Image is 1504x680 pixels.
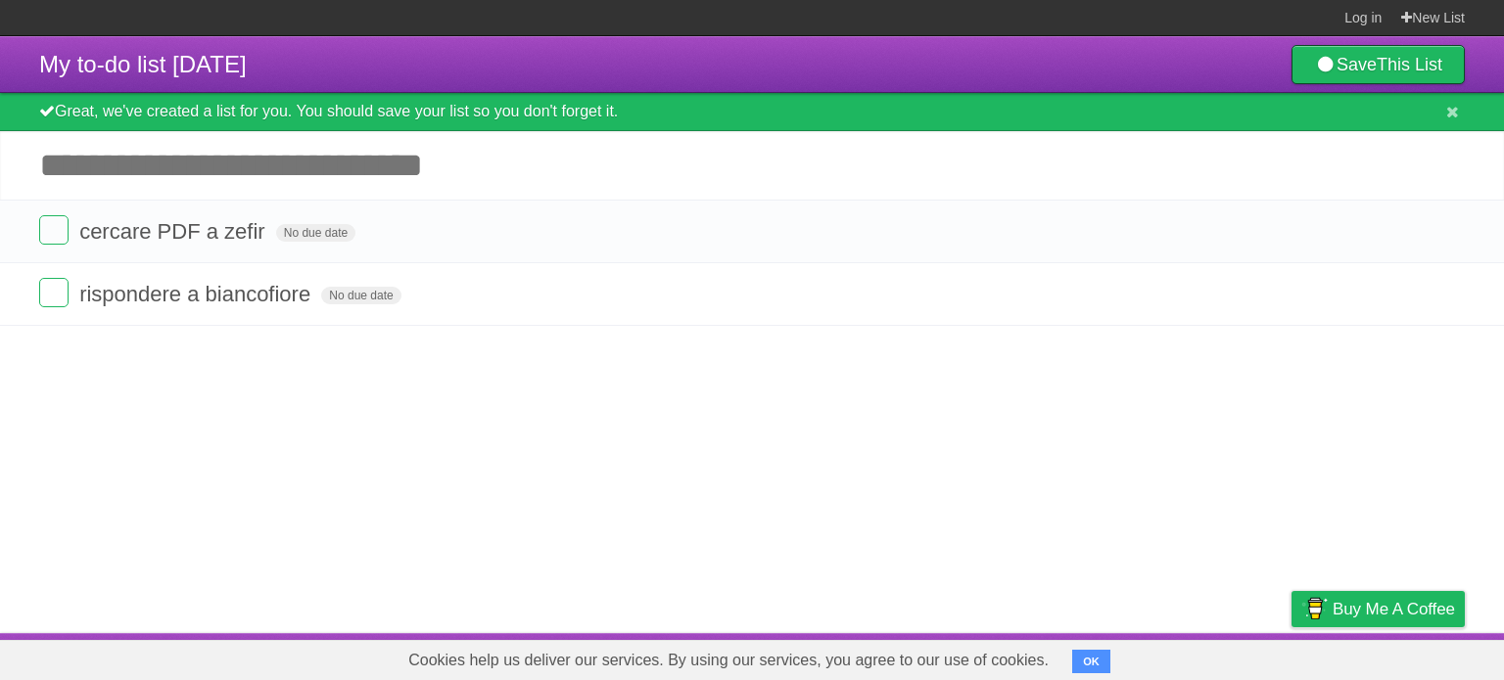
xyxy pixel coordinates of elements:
[1341,638,1465,675] a: Suggest a feature
[276,224,355,242] span: No due date
[39,278,69,307] label: Done
[1377,55,1442,74] b: This List
[389,641,1068,680] span: Cookies help us deliver our services. By using our services, you agree to our use of cookies.
[39,51,247,77] span: My to-do list [DATE]
[1199,638,1243,675] a: Terms
[39,215,69,245] label: Done
[1072,650,1110,673] button: OK
[1266,638,1317,675] a: Privacy
[1292,591,1465,627] a: Buy me a coffee
[321,287,400,304] span: No due date
[1292,45,1465,84] a: SaveThis List
[1031,638,1072,675] a: About
[79,219,270,244] span: cercare PDF a zefir
[1333,592,1455,626] span: Buy me a coffee
[79,282,315,306] span: rispondere a biancofiore
[1096,638,1175,675] a: Developers
[1301,592,1328,625] img: Buy me a coffee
